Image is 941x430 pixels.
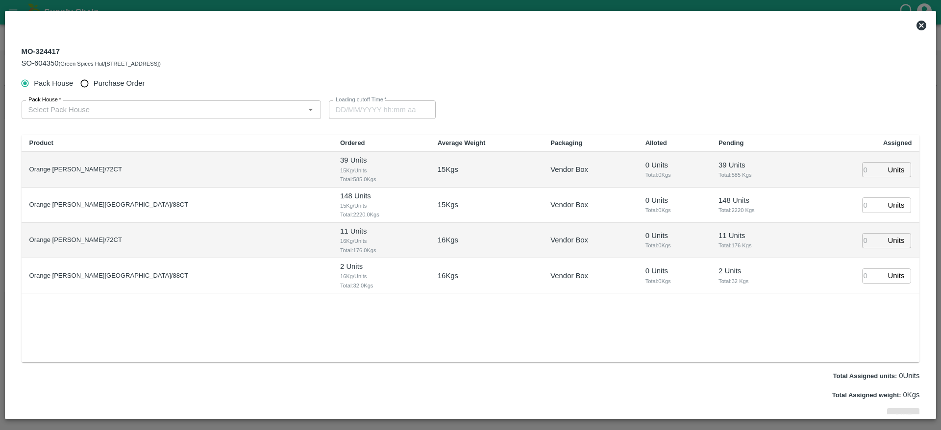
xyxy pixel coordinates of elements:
[340,210,422,219] span: Total: 2220.0 Kgs
[833,372,897,380] label: Total Assigned units:
[340,175,422,184] span: Total: 585.0 Kgs
[888,270,905,281] p: Units
[340,139,365,146] b: Ordered
[862,233,884,248] input: 0
[888,165,905,175] p: Units
[438,235,458,245] p: 16 Kgs
[22,223,332,258] td: Orange [PERSON_NAME]/72CT
[22,258,332,293] td: Orange [PERSON_NAME][GEOGRAPHIC_DATA]/88CT
[438,164,458,175] p: 15 Kgs
[550,270,588,281] p: Vendor Box
[29,139,53,146] b: Product
[888,235,905,246] p: Units
[25,103,302,116] input: Select Pack House
[34,78,73,89] span: Pack House
[718,160,795,170] p: 39 Units
[645,139,667,146] b: Alloted
[718,241,795,250] span: Total: 176 Kgs
[28,96,61,104] label: Pack House
[22,188,332,223] td: Orange [PERSON_NAME][GEOGRAPHIC_DATA]/88CT
[438,139,486,146] b: Average Weight
[329,100,429,119] input: Choose date, selected date is Sep 9, 2025
[718,139,743,146] b: Pending
[862,197,884,213] input: 0
[340,272,422,281] span: 16 Kg/Units
[645,195,703,206] p: 0 Units
[340,281,422,290] span: Total: 32.0 Kgs
[340,226,422,237] p: 11 Units
[550,235,588,245] p: Vendor Box
[550,199,588,210] p: Vendor Box
[718,170,795,179] span: Total: 585 Kgs
[645,230,703,241] p: 0 Units
[22,59,59,67] span: SO-604350
[94,78,145,89] span: Purchase Order
[340,261,422,272] p: 2 Units
[340,155,422,166] p: 39 Units
[645,206,703,215] span: Total: 0 Kgs
[550,164,588,175] p: Vendor Box
[718,206,795,215] span: Total: 2220 Kgs
[832,391,901,399] label: Total Assigned weight:
[883,139,912,146] b: Assigned
[862,162,884,177] input: 0
[718,195,795,206] p: 148 Units
[438,199,458,210] p: 15 Kgs
[862,268,884,284] input: 0
[645,160,703,170] p: 0 Units
[718,230,795,241] p: 11 Units
[718,277,795,286] span: Total: 32 Kgs
[340,237,422,245] span: 16 Kg/Units
[833,370,920,381] p: 0 Units
[645,265,703,276] p: 0 Units
[304,103,317,116] button: Open
[22,45,161,69] div: MO-324417
[22,58,161,69] div: (Green Spices Hut/[STREET_ADDRESS])
[645,241,703,250] span: Total: 0 Kgs
[832,389,920,400] p: 0 Kgs
[340,166,422,175] span: 15 Kg/Units
[22,152,332,187] td: Orange [PERSON_NAME]/72CT
[550,139,582,146] b: Packaging
[340,201,422,210] span: 15 Kg/Units
[340,246,422,255] span: Total: 176.0 Kgs
[438,270,458,281] p: 16 Kgs
[340,191,422,201] p: 148 Units
[645,170,703,179] span: Total: 0 Kgs
[718,265,795,276] p: 2 Units
[888,200,905,211] p: Units
[336,96,387,104] label: Loading cutoff Time
[645,277,703,286] span: Total: 0 Kgs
